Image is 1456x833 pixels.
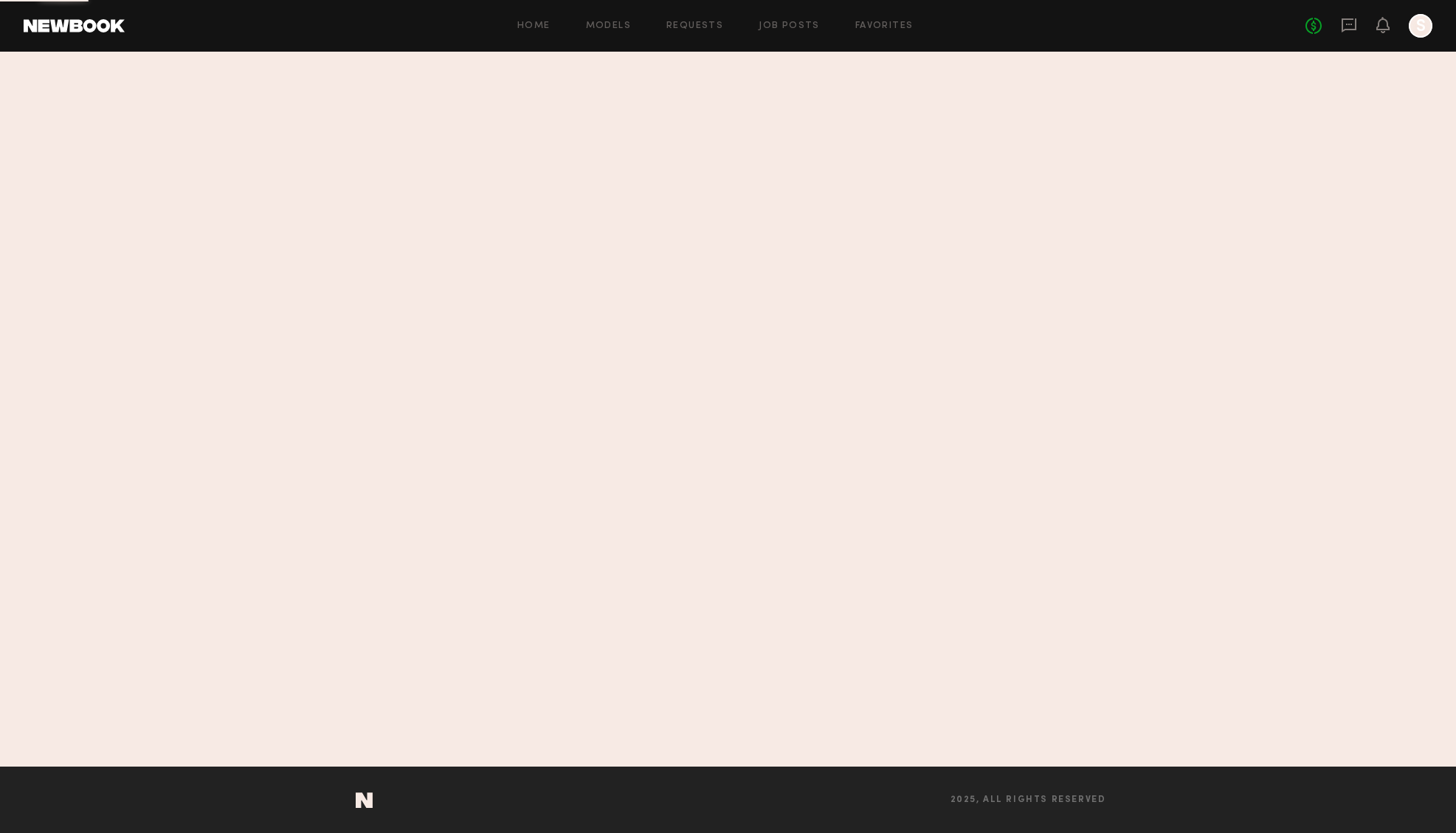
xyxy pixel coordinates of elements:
[517,21,551,31] a: Home
[950,795,1106,805] span: 2025, all rights reserved
[1409,14,1432,38] a: S
[586,21,631,31] a: Models
[666,21,723,31] a: Requests
[855,21,914,31] a: Favorites
[759,21,820,31] a: Job Posts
